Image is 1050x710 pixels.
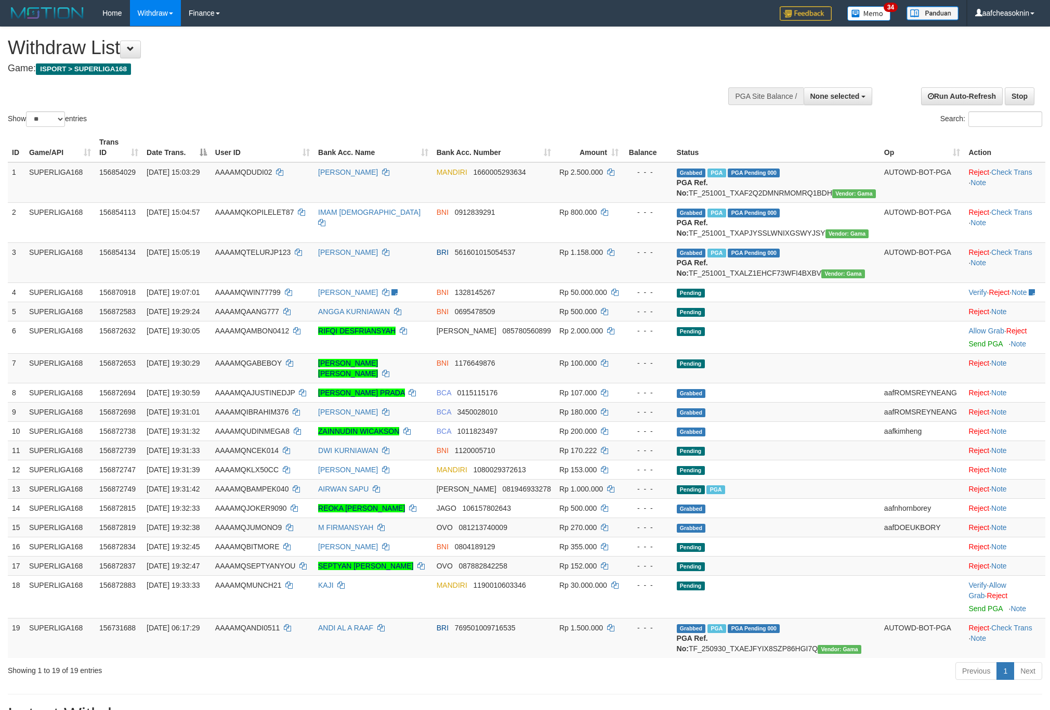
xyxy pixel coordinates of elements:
a: Reject [968,446,989,455]
span: Pending [677,359,705,368]
td: · [964,302,1045,321]
td: · [964,441,1045,460]
a: Run Auto-Refresh [921,87,1003,105]
span: AAAAMQJUMONO9 [215,523,282,532]
td: · · [964,242,1045,282]
a: Check Trans [991,168,1032,176]
td: aafDOEUKBORY [880,518,965,537]
span: 156872819 [99,523,136,532]
span: 156872698 [99,408,136,416]
span: [PERSON_NAME] [437,485,496,493]
td: 13 [8,479,25,498]
a: [PERSON_NAME] [318,408,378,416]
span: Grabbed [677,389,706,398]
a: Reject [968,359,989,367]
div: - - - [627,503,668,513]
span: Copy 1328145267 to clipboard [455,288,495,296]
td: · [964,353,1045,383]
span: Copy 085780560899 to clipboard [503,327,551,335]
span: Grabbed [677,408,706,417]
a: IMAM [DEMOGRAPHIC_DATA] [318,208,421,216]
span: BCA [437,427,451,435]
span: AAAAMQAMBON0412 [215,327,289,335]
td: SUPERLIGA168 [25,202,95,242]
span: 156872583 [99,307,136,316]
td: SUPERLIGA168 [25,441,95,460]
th: Action [964,133,1045,162]
span: 156870918 [99,288,136,296]
span: AAAAMQUDINMEGA8 [215,427,290,435]
span: 156872834 [99,543,136,551]
a: Next [1014,662,1042,680]
td: · [964,383,1045,402]
span: Vendor URL: https://trx31.1velocity.biz [832,189,876,198]
a: Check Trans [991,248,1032,256]
a: Note [970,634,986,642]
span: Copy 106157802643 to clipboard [463,504,511,512]
td: · [964,498,1045,518]
td: SUPERLIGA168 [25,479,95,498]
span: 156872738 [99,427,136,435]
a: KAJI [318,581,334,589]
span: Grabbed [677,505,706,513]
a: Stop [1005,87,1034,105]
div: - - - [627,207,668,217]
span: Grabbed [677,249,706,257]
a: Note [991,427,1007,435]
span: Marked by aafchhiseyha [707,209,726,217]
span: BNI [437,543,449,551]
label: Show entries [8,111,87,127]
th: Bank Acc. Name: activate to sort column ascending [314,133,432,162]
span: Grabbed [677,209,706,217]
span: Rp 500.000 [559,504,597,512]
a: AIRWAN SAPU [318,485,369,493]
span: 156872694 [99,389,136,397]
div: - - - [627,388,668,398]
div: - - - [627,326,668,336]
td: 16 [8,537,25,556]
span: [DATE] 19:32:33 [147,504,200,512]
img: MOTION_logo.png [8,5,87,21]
span: Marked by aafsengchandara [707,249,726,257]
img: Button%20Memo.svg [847,6,891,21]
span: [DATE] 19:31:42 [147,485,200,493]
span: 156872653 [99,359,136,367]
span: Rp 107.000 [559,389,597,397]
th: Amount: activate to sort column ascending [555,133,623,162]
span: BNI [437,446,449,455]
span: 156854029 [99,168,136,176]
a: Reject [968,523,989,532]
span: [DATE] 19:29:24 [147,307,200,316]
span: AAAAMQAANG777 [215,307,279,316]
span: Rp 1.158.000 [559,248,603,256]
span: Copy 561601015054537 to clipboard [455,248,516,256]
h1: Withdraw List [8,37,690,58]
a: Note [991,543,1007,551]
a: Verify [968,581,987,589]
a: Reject [968,543,989,551]
span: Copy 1011823497 to clipboard [457,427,497,435]
span: BCA [437,408,451,416]
span: Copy 0804189129 to clipboard [455,543,495,551]
a: Send PGA [968,340,1002,348]
a: Note [970,218,986,227]
span: Copy 1660005293634 to clipboard [474,168,526,176]
td: AUTOWD-BOT-PGA [880,202,965,242]
a: Note [1012,288,1027,296]
span: Copy 0695478509 to clipboard [455,307,495,316]
a: [PERSON_NAME] [PERSON_NAME] [318,359,378,378]
span: 156872747 [99,466,136,474]
td: SUPERLIGA168 [25,537,95,556]
a: [PERSON_NAME] [318,466,378,474]
a: DWI KURNIAWAN [318,446,378,455]
div: - - - [627,247,668,257]
span: BNI [437,288,449,296]
td: SUPERLIGA168 [25,518,95,537]
a: Note [970,259,986,267]
span: Rp 153.000 [559,466,597,474]
td: · [964,321,1045,353]
span: Copy 081213740009 to clipboard [459,523,507,532]
select: Showentries [26,111,65,127]
a: [PERSON_NAME] PRADA [318,389,405,397]
a: Reject [968,562,989,570]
